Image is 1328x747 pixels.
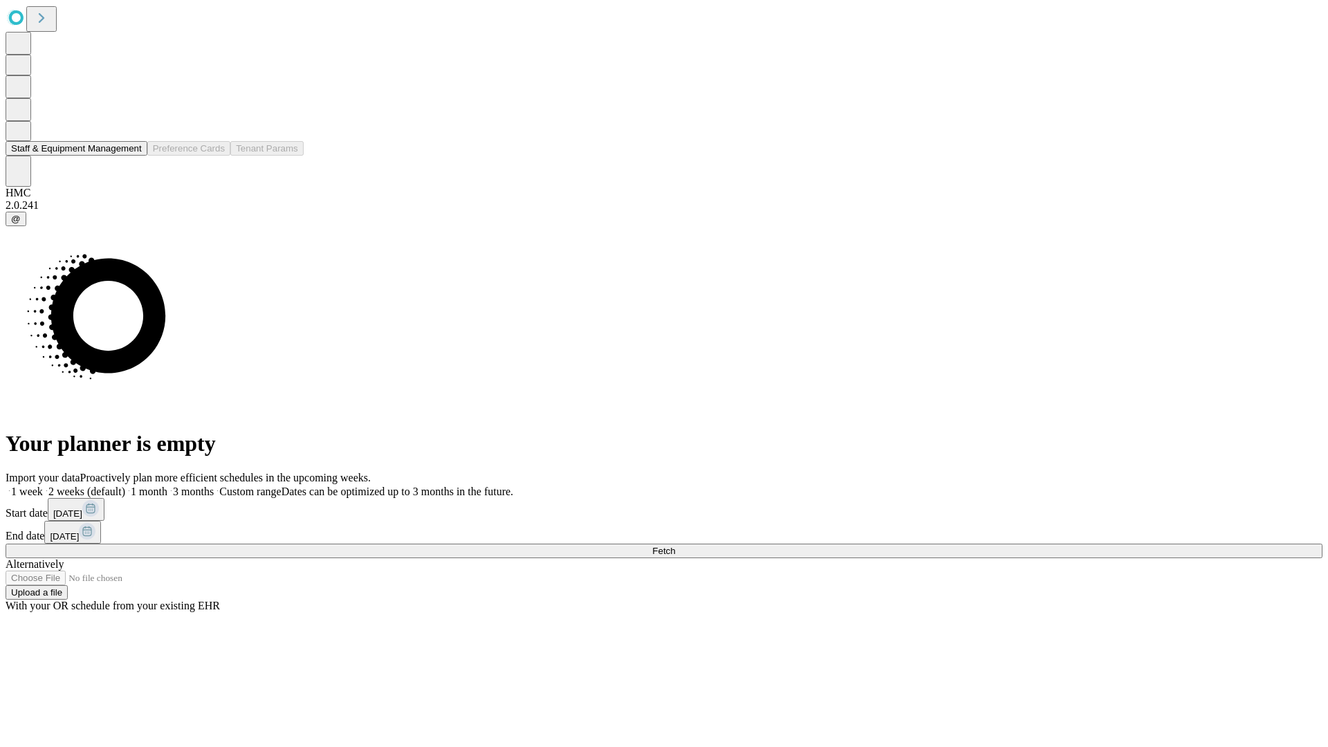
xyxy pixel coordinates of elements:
span: 1 week [11,486,43,497]
span: Import your data [6,472,80,483]
button: Preference Cards [147,141,230,156]
span: Custom range [219,486,281,497]
button: [DATE] [44,521,101,544]
div: 2.0.241 [6,199,1322,212]
span: [DATE] [50,531,79,542]
span: Proactively plan more efficient schedules in the upcoming weeks. [80,472,371,483]
button: Upload a file [6,585,68,600]
span: 2 weeks (default) [48,486,125,497]
div: Start date [6,498,1322,521]
h1: Your planner is empty [6,431,1322,456]
span: 3 months [173,486,214,497]
button: Staff & Equipment Management [6,141,147,156]
button: @ [6,212,26,226]
button: [DATE] [48,498,104,521]
span: Fetch [652,546,675,556]
div: HMC [6,187,1322,199]
button: Fetch [6,544,1322,558]
span: @ [11,214,21,224]
button: Tenant Params [230,141,304,156]
div: End date [6,521,1322,544]
span: Dates can be optimized up to 3 months in the future. [282,486,513,497]
span: [DATE] [53,508,82,519]
span: With your OR schedule from your existing EHR [6,600,220,611]
span: Alternatively [6,558,64,570]
span: 1 month [131,486,167,497]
